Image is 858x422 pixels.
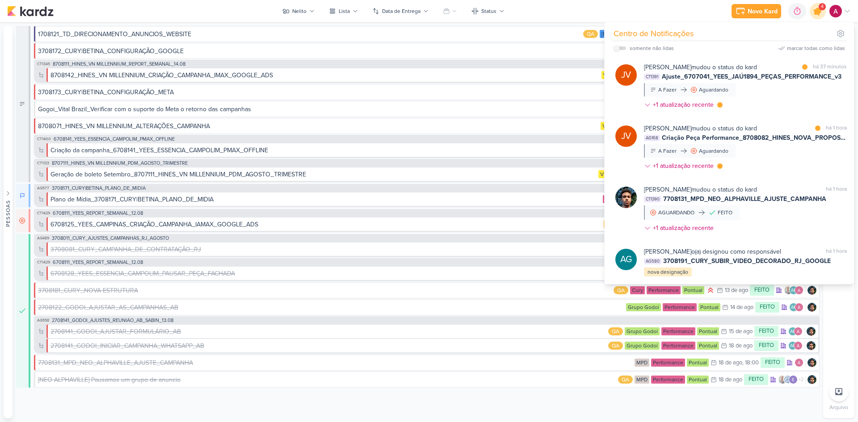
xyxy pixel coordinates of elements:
[625,327,660,335] div: Grupo Godoi
[36,62,51,67] span: CT1345
[754,340,778,351] div: FEITO
[38,358,193,368] div: 7708131_MPD_NEO_ALPHAVILLE_AJUSTE_CAMPANHA
[813,63,847,72] div: há 37 minutos
[718,209,732,217] div: FEITO
[698,303,720,311] div: Pontual
[635,376,649,384] div: MPD
[52,236,169,241] span: 3708011_CURY_AJUSTES_CAMPANHAS_RJ_AGOSTO
[788,327,805,336] div: Colaboradores: Aline Gimenez Graciano, Alessandra Gomes
[788,341,805,350] div: Colaboradores: Aline Gimenez Graciano, Alessandra Gomes
[50,245,201,254] div: 3708081_CURY_CAMPANHA_DE_CONTRATAÇÃO_RJ
[788,341,797,350] div: Aline Gimenez Graciano
[787,44,845,52] div: marcar todas como lidas
[663,194,826,204] span: 7708131_MPD_NEO_ALPHAVILLE_AJUSTE_CAMPANHA
[615,64,637,86] div: Joney Viana
[725,288,748,293] div: 13 de ago
[626,303,661,311] div: Grupo Godoi
[687,376,709,384] div: Pontual
[644,124,757,133] div: mudou o status do kard
[630,286,645,294] div: Cury
[608,342,623,350] div: QA
[748,7,778,16] div: Novo Kard
[38,303,178,312] div: 2708122_GODOI_AJUSTAR_AS_CAMPANHAS_AB
[795,303,803,312] img: Alessandra Gomes
[38,104,607,114] div: Gogoi_Vital Brazil_Verificar com o suporte do Meta o retorno das campanhas
[50,327,606,336] div: 2708141_GODOI_AJUSTAR_FORMULÁRIO_AB
[36,137,52,142] span: CT1400
[658,147,677,155] div: A Fazer
[808,303,816,312] img: Nelito Junior
[615,187,637,208] img: Nelito Junior
[807,327,816,336] img: Nelito Junior
[644,248,691,255] b: [PERSON_NAME]
[699,147,728,155] div: Aguardando
[644,258,661,264] span: AG580
[687,359,709,367] div: Pontual
[38,46,184,56] div: 3708172_CURY|BETINA_CONFIGURAÇÃO_GOOGLE
[38,29,191,39] div: 1708121_TD_DIRECIONAMENTO_ANUNCIOS_WEBSITE
[826,247,847,256] div: há 1 hora
[798,376,803,383] span: +2
[821,3,824,10] span: 4
[50,269,625,278] div: 6708128_YEES_ESSENCIA_CAMPOLIM_PAUSAR_PEÇA_FACHADA
[662,133,847,142] span: Criação Peça Performance_8708082_HINES_NOVA_PROPOSTA_PARA_REUNIAO
[644,63,691,71] b: [PERSON_NAME]
[808,286,816,295] img: Nelito Junior
[790,344,796,348] p: AG
[614,286,628,294] div: QA
[50,71,273,80] div: 8708142_HINES_VN MILLENNIUM_CRIAÇÃO_CAMPANHA_IMAX_GOOGLE_ADS
[653,223,715,233] div: +1 atualização recente
[38,121,599,131] div: 8708071_HINES_VN MILLENNIUM_ALTERAÇÕES_CAMPANHA
[38,88,174,97] div: 3708173_CURY|BETINA_CONFIGURAÇÃO_META
[697,327,719,335] div: Pontual
[662,72,841,81] span: Ajuste_6707041_YEES_JAÚ1894_PEÇAS_PERFORMANCE_v3
[52,161,188,166] span: 8707111_HINES_VN MILLENNIUM_PDM_AGOSTO_TRIMESTRE
[644,186,691,193] b: [PERSON_NAME]
[50,195,601,204] div: Plano de Mídia_3708171_CURY|BETINA_PLANO_DE_MIDIA
[750,285,774,296] div: FEITO
[644,247,781,256] div: o(a) designou como responsável
[754,326,778,337] div: FEITO
[784,286,806,295] div: Colaboradores: Iara Santos, Aline Gimenez Graciano, Alessandra Gomes
[38,303,624,312] div: 2708122_GODOI_AJUSTAR_AS_CAMPANHAS_AB
[789,286,798,295] div: Aline Gimenez Graciano
[16,26,30,182] div: A Fazer
[50,341,606,351] div: 2708141_GODOI_INICIAR_CAMPANHA_WHATSAPP_AB
[807,341,816,350] img: Nelito Junior
[661,327,695,335] div: Performance
[50,71,600,80] div: 8708142_HINES_VN MILLENNIUM_CRIAÇÃO_CAMPANHA_IMAX_GOOGLE_ADS
[795,358,803,367] img: Alessandra Gomes
[829,403,848,411] p: Arquivo
[7,6,54,17] img: kardz.app
[653,161,715,171] div: +1 atualização recente
[601,71,637,79] div: VN Millenium
[621,69,631,81] p: JV
[16,234,30,388] div: Finalizado
[50,170,597,179] div: Geração de boleto Setembro_8707111_HINES_VN MILLENNIUM_PDM_AGOSTO_TRIMESTRE
[625,342,660,350] div: Grupo Godoi
[36,211,51,216] span: CT1429
[808,358,816,367] div: Responsável: Nelito Junior
[755,302,779,313] div: FEITO
[38,286,612,295] div: 3708181_CURY_NOVA ESTRUTURA
[53,260,143,265] span: 6708111_YEES_REPORT_SEMANAL_12.08
[50,146,639,155] div: Criação da campanha_6708141_YEES_ESSENCIA_CAMPOLIM_PMAX_OFFLINE
[719,377,742,383] div: 18 de ago
[608,327,623,335] div: QA
[791,305,797,310] p: AG
[50,341,204,351] div: 2708141_GODOI_INICIAR_CAMPANHA_WHATSAPP_AB
[808,358,816,367] img: Nelito Junior
[808,375,816,384] img: Nelito Junior
[826,124,847,133] div: há 1 hora
[663,256,831,266] span: 3708191_CURY_SUBIR_VIDEO_DECORADO_RJ_GOOGLE
[604,220,620,228] div: YEES
[36,236,50,241] span: AG489
[784,286,793,295] img: Iara Santos
[4,200,12,226] div: Pessoas
[601,122,636,130] div: VN Millenium
[603,195,618,203] div: Cury
[788,327,797,336] div: Aline Gimenez Graciano
[36,260,51,265] span: CT1429
[38,121,210,131] div: 8708071_HINES_VN MILLENNIUM_ALTERAÇÕES_CAMPANHA
[600,30,644,38] div: Teixeira Duarte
